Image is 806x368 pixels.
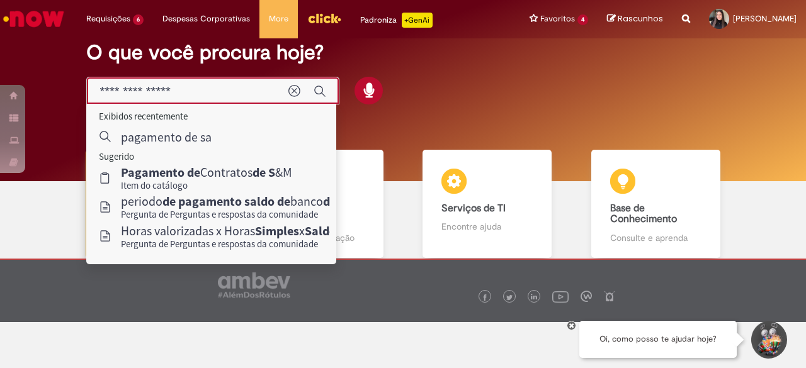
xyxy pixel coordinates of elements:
img: click_logo_yellow_360x200.png [307,9,341,28]
span: Rascunhos [618,13,663,25]
a: Rascunhos [607,13,663,25]
img: logo_footer_naosei.png [604,291,615,302]
img: logo_footer_linkedin.png [531,294,537,301]
h2: O que você procura hoje? [86,42,719,64]
p: Encontre ajuda [441,220,533,233]
a: Tirar dúvidas Tirar dúvidas com Lupi Assist e Gen Ai [66,150,235,259]
div: Padroniza [360,13,433,28]
span: Despesas Corporativas [162,13,250,25]
img: logo_footer_workplace.png [581,291,592,302]
a: Serviços de TI Encontre ajuda [403,150,572,259]
b: Base de Conhecimento [610,202,677,226]
img: logo_footer_facebook.png [482,294,488,301]
a: Base de Conhecimento Consulte e aprenda [572,150,741,259]
img: logo_footer_twitter.png [506,294,513,301]
span: 4 [577,14,588,25]
span: [PERSON_NAME] [733,13,797,24]
button: Iniciar Conversa de Suporte [749,321,787,359]
img: logo_footer_youtube.png [552,288,569,304]
div: Oi, como posso te ajudar hoje? [579,321,737,358]
span: Requisições [86,13,130,25]
span: Favoritos [540,13,575,25]
b: Serviços de TI [441,202,506,215]
span: 6 [133,14,144,25]
span: More [269,13,288,25]
img: ServiceNow [1,6,66,31]
p: Consulte e aprenda [610,231,701,244]
p: +GenAi [402,13,433,28]
img: logo_footer_ambev_rotulo_gray.png [218,272,290,298]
